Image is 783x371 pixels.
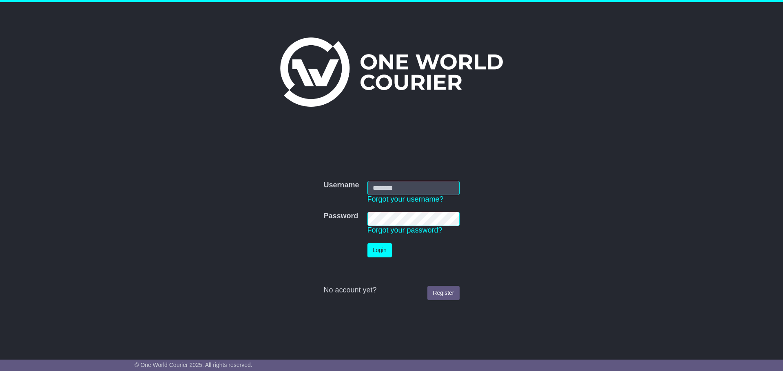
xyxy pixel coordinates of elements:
label: Password [323,212,358,221]
label: Username [323,181,359,190]
a: Forgot your username? [367,195,444,203]
a: Register [427,286,459,300]
div: No account yet? [323,286,459,295]
img: One World [280,37,503,107]
a: Forgot your password? [367,226,442,234]
span: © One World Courier 2025. All rights reserved. [135,362,252,368]
button: Login [367,243,392,257]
